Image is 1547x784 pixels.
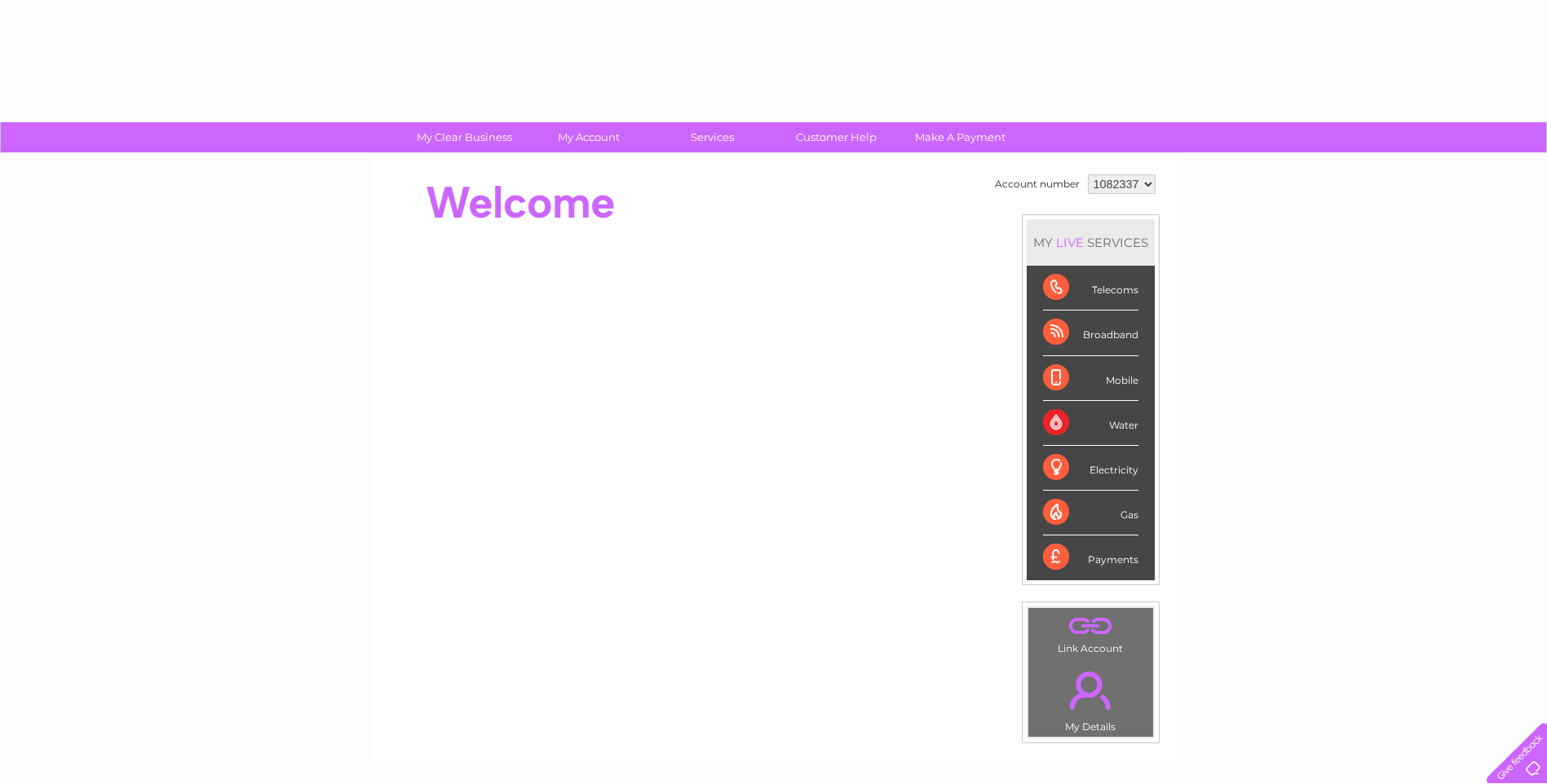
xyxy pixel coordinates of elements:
a: Customer Help [769,122,904,152]
div: Payments [1043,535,1138,579]
div: Electricity [1043,446,1138,491]
div: Gas [1043,491,1138,535]
div: Broadband [1043,311,1138,355]
td: Link Account [1028,607,1154,658]
td: Account number [991,170,1084,198]
div: Telecoms [1043,266,1138,311]
td: My Details [1028,658,1154,738]
div: Mobile [1043,356,1138,401]
div: LIVE [1053,235,1087,250]
a: Services [645,122,780,152]
a: . [1032,662,1149,719]
a: My Account [521,122,656,152]
div: MY SERVICES [1027,219,1155,266]
a: My Clear Business [397,122,532,152]
div: Water [1043,401,1138,446]
a: . [1032,612,1149,641]
a: Make A Payment [893,122,1028,152]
